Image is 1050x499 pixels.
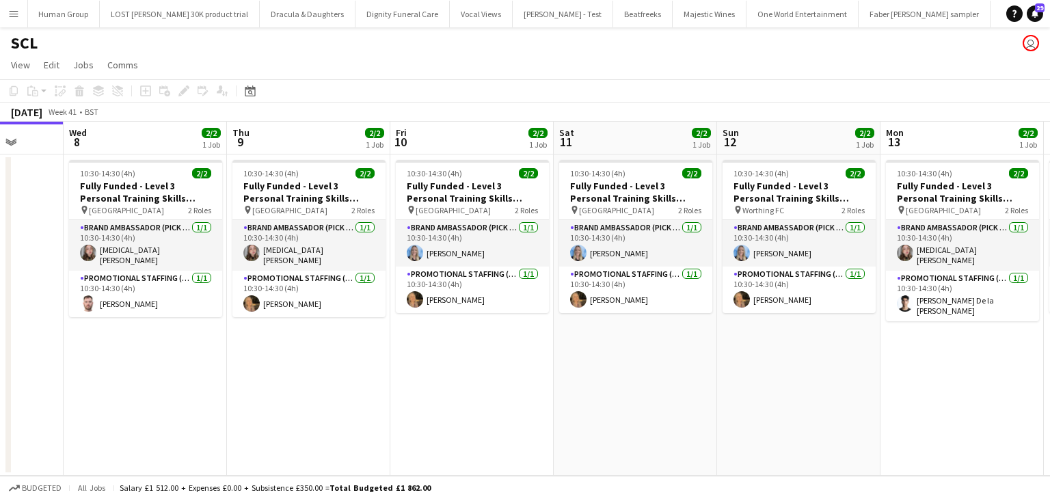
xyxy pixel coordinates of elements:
span: 2 Roles [188,205,211,215]
button: Majestic Wines [673,1,746,27]
span: Jobs [73,59,94,71]
app-card-role: Promotional Staffing (Brand Ambassadors)1/110:30-14:30 (4h)[PERSON_NAME] De la [PERSON_NAME] [886,271,1039,321]
app-card-role: Brand Ambassador (Pick up)1/110:30-14:30 (4h)[MEDICAL_DATA][PERSON_NAME] [886,220,1039,271]
app-card-role: Brand Ambassador (Pick up)1/110:30-14:30 (4h)[PERSON_NAME] [723,220,876,267]
button: Dignity Funeral Care [355,1,450,27]
span: View [11,59,30,71]
div: [DATE] [11,105,42,119]
span: Fri [396,126,407,139]
span: 2/2 [846,168,865,178]
h3: Fully Funded - Level 3 Personal Training Skills Bootcamp [232,180,386,204]
h1: SCL [11,33,38,53]
h3: Fully Funded - Level 3 Personal Training Skills Bootcamp [396,180,549,204]
span: 8 [67,134,87,150]
span: Thu [232,126,250,139]
div: 1 Job [856,139,874,150]
span: Budgeted [22,483,62,493]
h3: Fully Funded - Level 3 Personal Training Skills Bootcamp [723,180,876,204]
span: 9 [230,134,250,150]
app-card-role: Brand Ambassador (Pick up)1/110:30-14:30 (4h)[MEDICAL_DATA][PERSON_NAME] [232,220,386,271]
span: 11 [557,134,574,150]
button: Vocal Views [450,1,513,27]
h3: Fully Funded - Level 3 Personal Training Skills Bootcamp [886,180,1039,204]
span: 2/2 [692,128,711,138]
span: Worthing FC [742,205,784,215]
span: [GEOGRAPHIC_DATA] [579,205,654,215]
button: [PERSON_NAME] - Test [513,1,613,27]
button: One World Entertainment [746,1,859,27]
button: Dracula & Daughters [260,1,355,27]
span: 2/2 [202,128,221,138]
span: Sun [723,126,739,139]
button: Faber [PERSON_NAME] sampler [859,1,991,27]
span: 2 Roles [842,205,865,215]
app-card-role: Promotional Staffing (Brand Ambassadors)1/110:30-14:30 (4h)[PERSON_NAME] [69,271,222,317]
span: Comms [107,59,138,71]
span: 2/2 [192,168,211,178]
span: 2 Roles [678,205,701,215]
span: 13 [884,134,904,150]
span: Total Budgeted £1 862.00 [329,483,431,493]
app-job-card: 10:30-14:30 (4h)2/2Fully Funded - Level 3 Personal Training Skills Bootcamp [GEOGRAPHIC_DATA]2 Ro... [396,160,549,313]
button: LOST [PERSON_NAME] 30K product trial [100,1,260,27]
span: 10:30-14:30 (4h) [80,168,135,178]
app-card-role: Promotional Staffing (Brand Ambassadors)1/110:30-14:30 (4h)[PERSON_NAME] [232,271,386,317]
span: 2/2 [365,128,384,138]
span: 10:30-14:30 (4h) [407,168,462,178]
div: 1 Job [1019,139,1037,150]
span: 29 [1035,3,1045,12]
h3: Fully Funded - Level 3 Personal Training Skills Bootcamp [559,180,712,204]
a: Jobs [68,56,99,74]
span: [GEOGRAPHIC_DATA] [252,205,327,215]
span: 10:30-14:30 (4h) [733,168,789,178]
app-job-card: 10:30-14:30 (4h)2/2Fully Funded - Level 3 Personal Training Skills Bootcamp [GEOGRAPHIC_DATA]2 Ro... [69,160,222,317]
h3: Fully Funded - Level 3 Personal Training Skills Bootcamp [69,180,222,204]
div: 1 Job [366,139,383,150]
span: 10:30-14:30 (4h) [570,168,625,178]
span: All jobs [75,483,108,493]
div: Salary £1 512.00 + Expenses £0.00 + Subsistence £350.00 = [120,483,431,493]
a: Comms [102,56,144,74]
span: 2 Roles [351,205,375,215]
app-card-role: Promotional Staffing (Brand Ambassadors)1/110:30-14:30 (4h)[PERSON_NAME] [723,267,876,313]
span: Edit [44,59,59,71]
app-job-card: 10:30-14:30 (4h)2/2Fully Funded - Level 3 Personal Training Skills Bootcamp Worthing FC2 RolesBra... [723,160,876,313]
app-card-role: Brand Ambassador (Pick up)1/110:30-14:30 (4h)[MEDICAL_DATA][PERSON_NAME] [69,220,222,271]
span: 2/2 [519,168,538,178]
app-job-card: 10:30-14:30 (4h)2/2Fully Funded - Level 3 Personal Training Skills Bootcamp [GEOGRAPHIC_DATA]2 Ro... [232,160,386,317]
span: 12 [721,134,739,150]
span: 10 [394,134,407,150]
span: 2/2 [1009,168,1028,178]
div: BST [85,107,98,117]
span: 2/2 [855,128,874,138]
span: [GEOGRAPHIC_DATA] [906,205,981,215]
div: 1 Job [692,139,710,150]
app-card-role: Brand Ambassador (Pick up)1/110:30-14:30 (4h)[PERSON_NAME] [559,220,712,267]
app-card-role: Brand Ambassador (Pick up)1/110:30-14:30 (4h)[PERSON_NAME] [396,220,549,267]
a: 29 [1027,5,1043,22]
span: 2/2 [355,168,375,178]
span: 2/2 [682,168,701,178]
button: Beatfreeks [613,1,673,27]
span: 2/2 [1019,128,1038,138]
span: 2 Roles [1005,205,1028,215]
span: 2/2 [528,128,548,138]
app-user-avatar: Shamilah Amide [1023,35,1039,51]
span: Sat [559,126,574,139]
app-job-card: 10:30-14:30 (4h)2/2Fully Funded - Level 3 Personal Training Skills Bootcamp [GEOGRAPHIC_DATA]2 Ro... [559,160,712,313]
div: 1 Job [529,139,547,150]
span: Week 41 [45,107,79,117]
div: 1 Job [202,139,220,150]
span: 10:30-14:30 (4h) [243,168,299,178]
a: Edit [38,56,65,74]
button: Budgeted [7,481,64,496]
span: [GEOGRAPHIC_DATA] [89,205,164,215]
span: 10:30-14:30 (4h) [897,168,952,178]
span: [GEOGRAPHIC_DATA] [416,205,491,215]
span: Mon [886,126,904,139]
